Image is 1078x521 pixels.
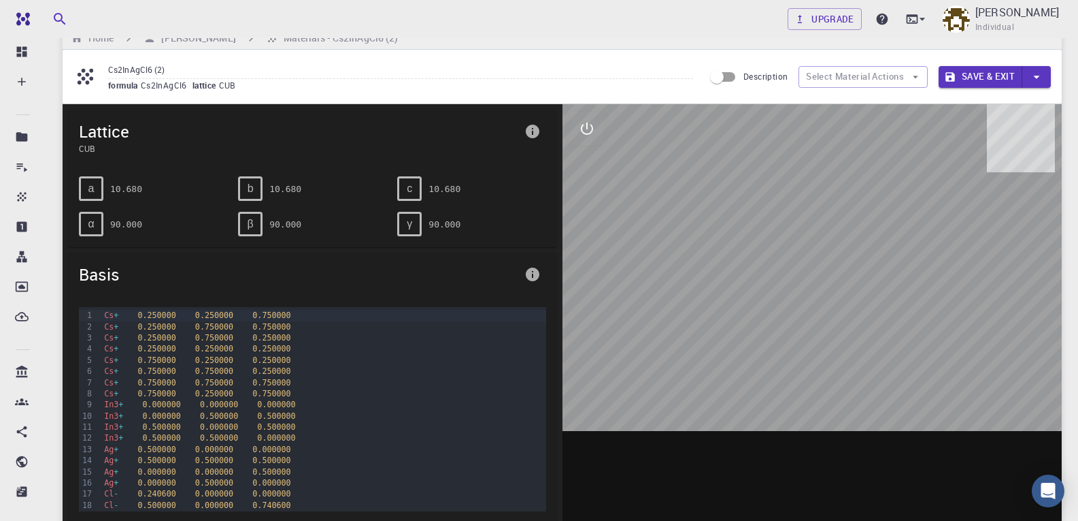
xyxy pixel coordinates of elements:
span: 0.500000 [137,456,175,465]
div: Open Intercom Messenger [1032,475,1064,507]
pre: 90.000 [428,212,460,236]
span: + [114,322,118,332]
span: 0.750000 [252,322,290,332]
span: 0.000000 [137,478,175,488]
span: + [114,389,118,398]
div: 4 [79,343,94,354]
span: 0.500000 [137,445,175,454]
span: 0.000000 [252,445,290,454]
span: Ag [104,445,114,454]
span: In3 [104,400,118,409]
pre: 10.680 [269,177,301,201]
span: 0.759400 [137,511,175,521]
span: lattice [192,80,219,91]
span: 0.000000 [195,445,233,454]
span: Cs [104,322,114,332]
span: Individual [975,20,1014,34]
span: Cs [104,356,114,365]
img: logo [11,12,30,26]
span: 0.000000 [257,433,295,443]
span: 0.000000 [195,489,233,499]
span: 0.000000 [195,501,233,510]
span: 0.500000 [252,467,290,477]
span: + [114,467,118,477]
span: β [248,218,254,230]
span: - [114,511,118,521]
span: + [114,344,118,353]
span: In3 [104,411,118,421]
span: In3 [104,433,118,443]
span: Cl [104,489,114,499]
span: 0.750000 [195,322,233,332]
button: Save & Exit [939,66,1022,88]
div: 17 [79,488,94,499]
span: 0.750000 [137,366,175,376]
a: Upgrade [788,8,862,30]
span: Ag [104,456,114,465]
span: + [114,478,118,488]
span: Description [743,71,788,82]
span: 0.250000 [137,311,175,320]
span: 0.250000 [195,356,233,365]
span: + [118,433,123,443]
span: 0.750000 [137,356,175,365]
span: Cs [104,389,114,398]
span: α [88,218,94,230]
span: 0.500000 [252,456,290,465]
span: 0.000000 [257,400,295,409]
span: Cl [104,511,114,521]
span: 0.000000 [142,411,180,421]
span: 0.000000 [137,467,175,477]
span: 0.750000 [195,333,233,343]
span: 0.250000 [252,366,290,376]
span: Cl [104,501,114,510]
span: 0.250000 [137,344,175,353]
span: b [248,183,254,195]
span: + [118,400,123,409]
pre: 90.000 [269,212,301,236]
span: 0.500000 [195,478,233,488]
span: 0.000000 [142,400,180,409]
span: 0.750000 [252,311,290,320]
span: Cs [104,366,114,376]
span: 0.250000 [252,333,290,343]
span: + [114,445,118,454]
div: 7 [79,377,94,388]
span: + [118,411,123,421]
p: [PERSON_NAME] [975,4,1059,20]
img: Abdulmutta Thatribud [943,5,970,33]
div: 9 [79,399,94,410]
div: 14 [79,455,94,466]
span: + [114,356,118,365]
span: 0.000000 [195,511,233,521]
span: 0.000000 [252,489,290,499]
span: + [114,378,118,388]
span: 0.500000 [200,433,238,443]
span: 0.000000 [252,511,290,521]
span: 0.250000 [195,389,233,398]
span: CUB [219,80,241,91]
span: 0.000000 [195,467,233,477]
button: Select Material Actions [798,66,928,88]
span: Cs2InAgCl6 [141,80,192,91]
span: 0.750000 [195,378,233,388]
span: 0.000000 [252,478,290,488]
div: 15 [79,467,94,477]
span: 0.250000 [137,322,175,332]
span: 0.500000 [142,422,180,432]
span: a [88,183,95,195]
div: 11 [79,422,94,432]
span: 0.500000 [142,433,180,443]
span: + [118,422,123,432]
span: 0.500000 [195,456,233,465]
div: 12 [79,432,94,443]
span: 0.750000 [137,378,175,388]
span: 0.240600 [137,489,175,499]
div: 2 [79,321,94,332]
span: formula [108,80,141,91]
span: 0.250000 [195,311,233,320]
span: - [114,489,118,499]
span: + [114,333,118,343]
span: 0.000000 [200,400,238,409]
span: Cs [104,344,114,353]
